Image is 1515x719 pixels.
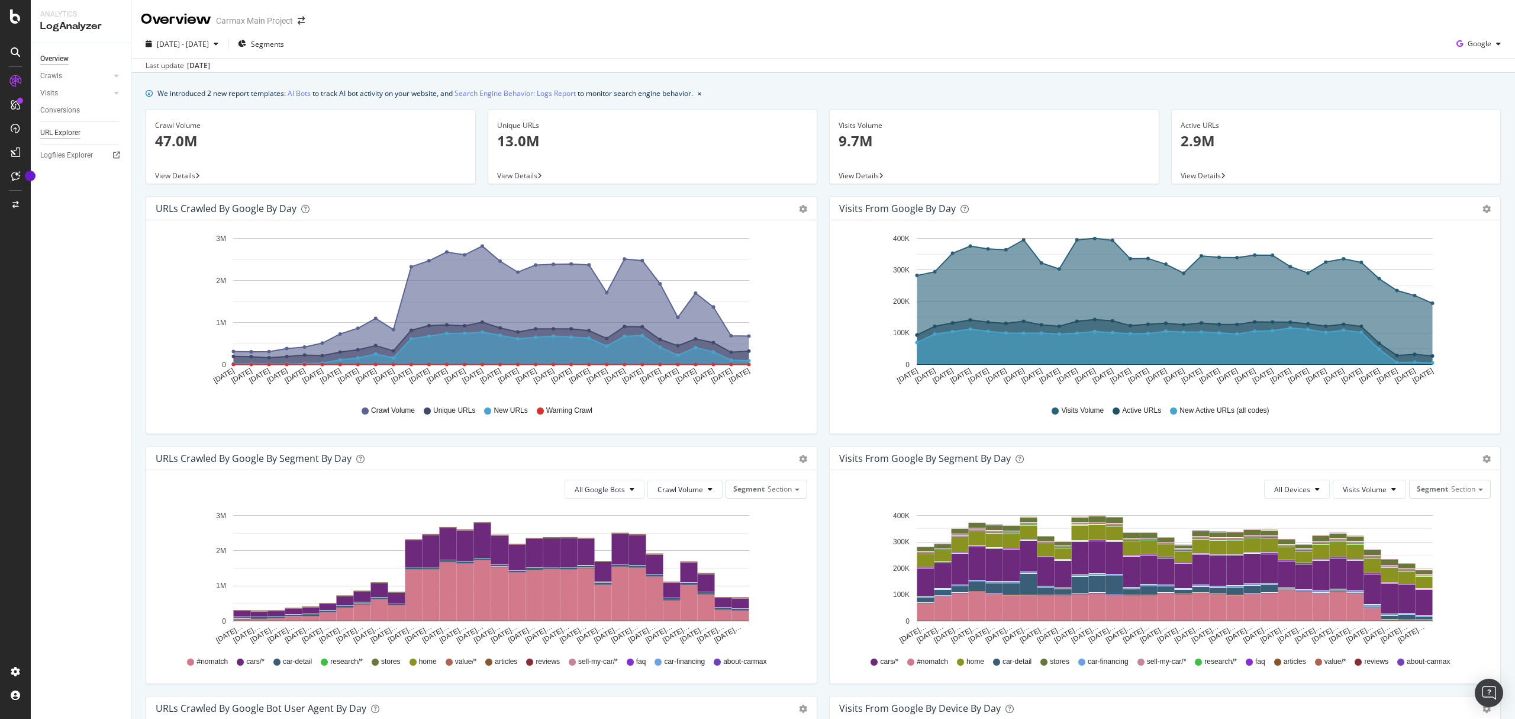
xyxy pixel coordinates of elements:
div: Open Intercom Messenger [1475,679,1503,707]
div: gear [1482,705,1491,713]
div: A chart. [839,230,1484,394]
text: [DATE] [1393,367,1417,385]
span: sell-my-car/* [578,657,618,667]
span: articles [1284,657,1306,667]
p: 2.9M [1181,131,1492,151]
div: Visits [40,87,58,99]
text: 400K [893,235,910,243]
div: gear [799,705,807,713]
a: Search Engine Behavior: Logs Report [454,87,576,99]
div: Overview [40,53,69,65]
p: 13.0M [497,131,808,151]
text: [DATE] [1198,367,1221,385]
a: Visits [40,87,111,99]
text: 200K [893,564,910,573]
text: [DATE] [895,367,919,385]
text: [DATE] [639,367,662,385]
text: [DATE] [1375,367,1399,385]
text: [DATE] [408,367,431,385]
span: faq [636,657,646,667]
span: Visits Volume [1061,406,1104,416]
text: [DATE] [1322,367,1346,385]
a: Conversions [40,104,123,117]
text: [DATE] [550,367,573,385]
text: 400K [893,512,910,520]
span: #nomatch [196,657,228,667]
span: Crawl Volume [371,406,415,416]
div: Carmax Main Project [216,15,293,27]
text: [DATE] [1251,367,1275,385]
div: Visits from Google By Segment By Day [839,452,1011,464]
span: sell-my-car/* [1147,657,1187,667]
button: All Devices [1264,480,1330,499]
text: [DATE] [390,367,414,385]
span: Warning Crawl [546,406,592,416]
span: Crawl Volume [657,484,703,495]
text: 2M [216,547,226,555]
a: Overview [40,53,123,65]
div: [DATE] [187,60,210,71]
div: Logfiles Explorer [40,149,93,162]
text: [DATE] [674,367,698,385]
span: car-detail [283,657,312,667]
text: [DATE] [1091,367,1115,385]
svg: A chart. [156,230,801,394]
text: [DATE] [913,367,937,385]
svg: A chart. [839,508,1484,646]
text: [DATE] [1109,367,1133,385]
span: home [419,657,437,667]
button: Segments [233,34,289,53]
text: [DATE] [514,367,538,385]
text: [DATE] [656,367,680,385]
span: Unique URLs [433,406,475,416]
text: [DATE] [354,367,378,385]
text: [DATE] [230,367,253,385]
span: research/* [1204,657,1237,667]
text: 100K [893,329,910,338]
text: [DATE] [319,367,343,385]
span: cars/* [880,657,898,667]
span: Section [1451,484,1475,494]
text: [DATE] [1127,367,1150,385]
div: Last update [146,60,210,71]
text: [DATE] [1162,367,1186,385]
div: Crawl Volume [155,120,466,131]
text: [DATE] [1074,367,1097,385]
text: 1M [216,319,226,327]
button: All Google Bots [565,480,644,499]
a: Logfiles Explorer [40,149,123,162]
text: [DATE] [1038,367,1062,385]
a: Crawls [40,70,111,82]
button: Google [1452,34,1506,53]
div: Visits Volume [839,120,1150,131]
div: gear [1482,205,1491,213]
text: [DATE] [1358,367,1381,385]
text: [DATE] [1287,367,1310,385]
div: A chart. [156,508,801,646]
text: [DATE] [1233,367,1257,385]
text: [DATE] [265,367,289,385]
a: URL Explorer [40,127,123,139]
span: stores [1050,657,1069,667]
text: [DATE] [1145,367,1168,385]
div: Conversions [40,104,80,117]
span: faq [1255,657,1265,667]
text: [DATE] [1269,367,1292,385]
text: [DATE] [585,367,609,385]
text: 0 [222,617,226,625]
text: [DATE] [949,367,972,385]
span: value/* [455,657,477,667]
text: [DATE] [337,367,360,385]
button: Visits Volume [1333,480,1406,499]
span: All Devices [1274,484,1310,495]
span: Segment [733,484,765,494]
span: articles [495,657,517,667]
text: [DATE] [283,367,307,385]
text: [DATE] [985,367,1008,385]
a: AI Bots [288,87,311,99]
text: [DATE] [443,367,467,385]
div: URLs Crawled by Google By Segment By Day [156,452,352,464]
text: [DATE] [710,367,733,385]
text: 0 [905,361,910,369]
